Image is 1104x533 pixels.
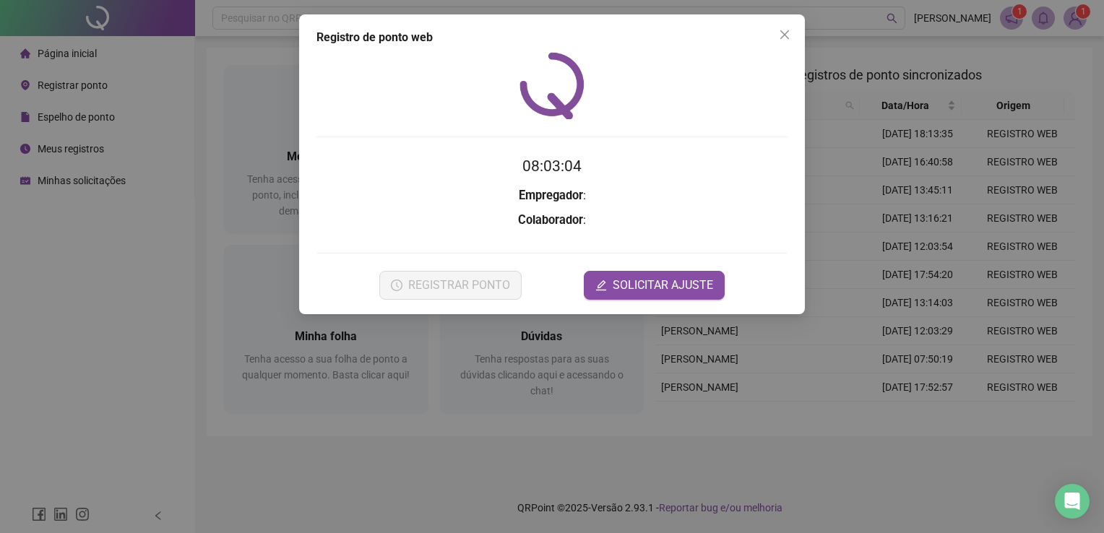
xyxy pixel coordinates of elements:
[1055,484,1090,519] div: Open Intercom Messenger
[522,157,582,175] time: 08:03:04
[316,211,788,230] h3: :
[584,271,725,300] button: editSOLICITAR AJUSTE
[518,213,583,227] strong: Colaborador
[773,23,796,46] button: Close
[379,271,522,300] button: REGISTRAR PONTO
[316,186,788,205] h3: :
[613,277,713,294] span: SOLICITAR AJUSTE
[519,52,585,119] img: QRPoint
[316,29,788,46] div: Registro de ponto web
[779,29,790,40] span: close
[519,188,583,202] strong: Empregador
[595,279,607,291] span: edit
